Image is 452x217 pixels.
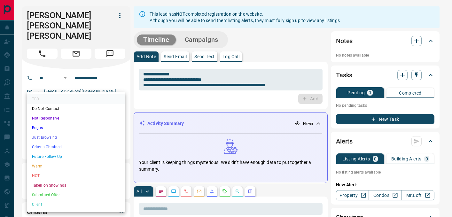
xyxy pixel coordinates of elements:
[27,123,125,133] li: Bogus
[27,190,125,200] li: Submitted Offer
[27,181,125,190] li: Taken on Showings
[27,142,125,152] li: Criteria Obtained
[27,133,125,142] li: Just Browsing
[27,104,125,113] li: Do Not Contact
[27,152,125,161] li: Future Follow Up
[27,171,125,181] li: HOT
[27,113,125,123] li: Not Responsive
[27,200,125,209] li: Client
[27,161,125,171] li: Warm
